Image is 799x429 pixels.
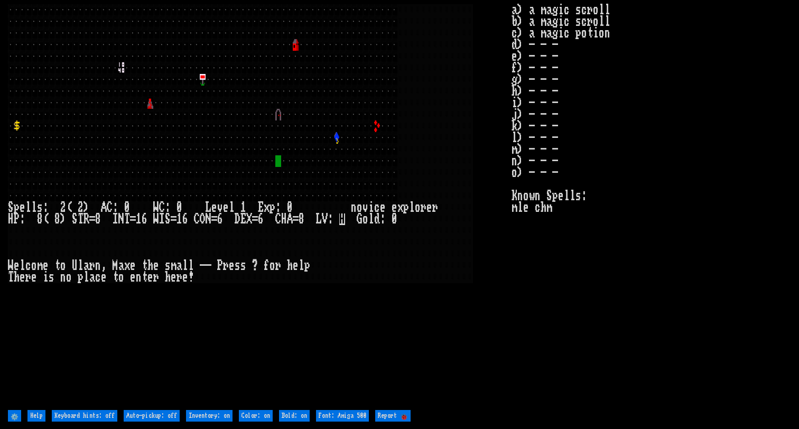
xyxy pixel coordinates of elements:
div: D [235,213,240,225]
div: l [229,202,235,213]
input: Inventory: on [186,410,233,422]
div: V [322,213,328,225]
div: H [8,213,14,225]
div: ) [83,202,89,213]
input: Font: Amiga 500 [316,410,369,422]
div: s [165,260,171,272]
div: o [357,202,363,213]
div: n [136,272,142,283]
div: l [25,202,31,213]
div: A [287,213,293,225]
stats: a) a magic scroll b) a magic scroll c) a magic potion d) - - - e) - - - f) - - - g) - - - h) - - ... [512,4,791,407]
div: e [171,272,176,283]
div: e [20,272,25,283]
div: 6 [258,213,264,225]
div: = [293,213,299,225]
div: U [72,260,78,272]
div: e [153,260,159,272]
div: e [130,260,136,272]
div: ? [252,260,258,272]
div: P [217,260,223,272]
div: e [392,202,397,213]
div: - [200,260,206,272]
div: p [270,202,275,213]
div: r [153,272,159,283]
div: 0 [176,202,182,213]
div: n [95,260,101,272]
div: T [78,213,83,225]
div: e [14,260,20,272]
div: C [194,213,200,225]
div: e [182,272,188,283]
div: r [223,260,229,272]
div: h [287,260,293,272]
div: l [78,260,83,272]
div: r [176,272,182,283]
div: e [31,272,37,283]
input: Help [27,410,45,422]
div: e [43,260,49,272]
div: = [89,213,95,225]
div: X [246,213,252,225]
div: E [240,213,246,225]
div: p [14,202,20,213]
div: P [14,213,20,225]
div: , [101,260,107,272]
div: l [409,202,415,213]
div: o [60,260,66,272]
div: I [159,213,165,225]
div: o [363,213,368,225]
div: c [25,260,31,272]
input: Auto-pickup: off [124,410,180,422]
div: L [316,213,322,225]
div: t [142,260,147,272]
div: : [380,213,386,225]
div: = [252,213,258,225]
div: x [397,202,403,213]
div: 8 [54,213,60,225]
div: S [72,213,78,225]
div: = [171,213,176,225]
div: W [8,260,14,272]
div: v [217,202,223,213]
div: p [403,202,409,213]
div: C [275,213,281,225]
div: i [368,202,374,213]
div: e [147,272,153,283]
div: p [78,272,83,283]
div: 6 [217,213,223,225]
div: C [159,202,165,213]
div: l [20,260,25,272]
div: I [113,213,118,225]
div: p [304,260,310,272]
div: T [124,213,130,225]
div: a [89,272,95,283]
div: W [153,213,159,225]
div: o [270,260,275,272]
div: e [229,260,235,272]
div: 1 [176,213,182,225]
div: h [147,260,153,272]
div: a [176,260,182,272]
div: : [20,213,25,225]
div: o [118,272,124,283]
div: l [182,260,188,272]
div: t [142,272,147,283]
div: h [165,272,171,283]
div: 8 [299,213,304,225]
div: N [118,213,124,225]
div: R [83,213,89,225]
div: h [14,272,20,283]
div: N [206,213,211,225]
div: T [8,272,14,283]
div: i [43,272,49,283]
div: l [31,202,37,213]
div: s [49,272,54,283]
div: c [374,202,380,213]
div: a [83,260,89,272]
div: 0 [392,213,397,225]
div: C [107,202,113,213]
div: : [113,202,118,213]
div: A [101,202,107,213]
div: e [101,272,107,283]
